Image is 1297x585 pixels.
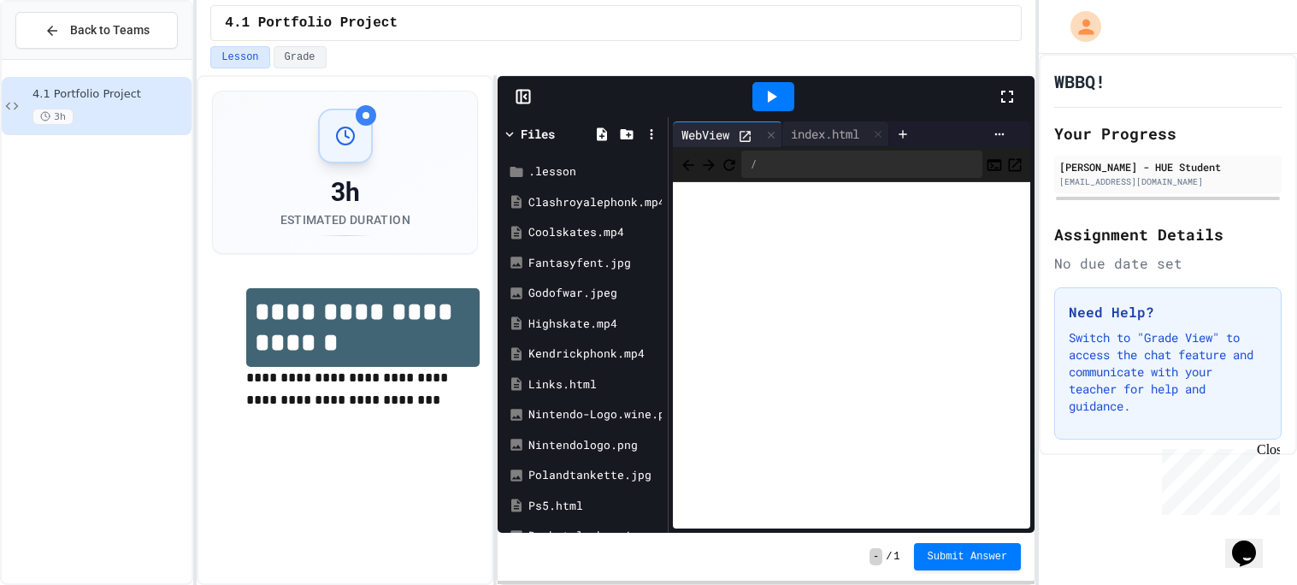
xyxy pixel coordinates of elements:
div: Highskate.mp4 [528,316,662,333]
span: 3h [32,109,74,125]
div: .lesson [528,163,662,180]
h3: Need Help? [1069,302,1267,322]
div: / [741,151,982,178]
div: Clashroyalephonk.mp4 [528,194,662,211]
div: Nintendologo.png [528,437,662,454]
button: Grade [274,46,327,68]
iframe: chat widget [1225,517,1280,568]
h1: WBBQ! [1054,69,1105,93]
div: [PERSON_NAME] - HUE Student [1059,159,1276,174]
h2: Your Progress [1054,121,1282,145]
iframe: Web Preview [673,182,1030,529]
span: Back to Teams [70,21,150,39]
div: Coolskates.mp4 [528,224,662,241]
div: Estimated Duration [280,211,410,228]
div: Godofwar.jpeg [528,285,662,302]
div: index.html [782,121,889,147]
div: Rachetclanker.jpg [528,528,662,545]
div: Files [521,125,555,143]
button: Open in new tab [1006,154,1023,174]
span: Submit Answer [928,550,1008,564]
button: Console [986,154,1003,174]
div: WebView [673,121,782,147]
iframe: chat widget [1155,442,1280,515]
div: WebView [673,126,738,144]
div: Links.html [528,376,662,393]
div: Ps5.html [528,498,662,515]
span: 4.1 Portfolio Project [225,13,398,33]
div: Polandtankette.jpg [528,467,662,484]
div: [EMAIL_ADDRESS][DOMAIN_NAME] [1059,175,1276,188]
button: Submit Answer [914,543,1022,570]
div: 3h [280,177,410,208]
div: No due date set [1054,253,1282,274]
div: Nintendo-Logo.wine.png [528,406,662,423]
button: Lesson [210,46,269,68]
span: 4.1 Portfolio Project [32,87,188,102]
p: Switch to "Grade View" to access the chat feature and communicate with your teacher for help and ... [1069,329,1267,415]
button: Back to Teams [15,12,178,49]
span: Back [680,153,697,174]
button: Refresh [721,154,738,174]
div: index.html [782,125,868,143]
div: Fantasyfent.jpg [528,255,662,272]
div: Kendrickphonk.mp4 [528,346,662,363]
div: My Account [1052,7,1105,46]
span: / [886,550,892,564]
span: Forward [700,153,717,174]
h2: Assignment Details [1054,222,1282,246]
span: - [870,548,882,565]
div: Chat with us now!Close [7,7,118,109]
span: 1 [893,550,899,564]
